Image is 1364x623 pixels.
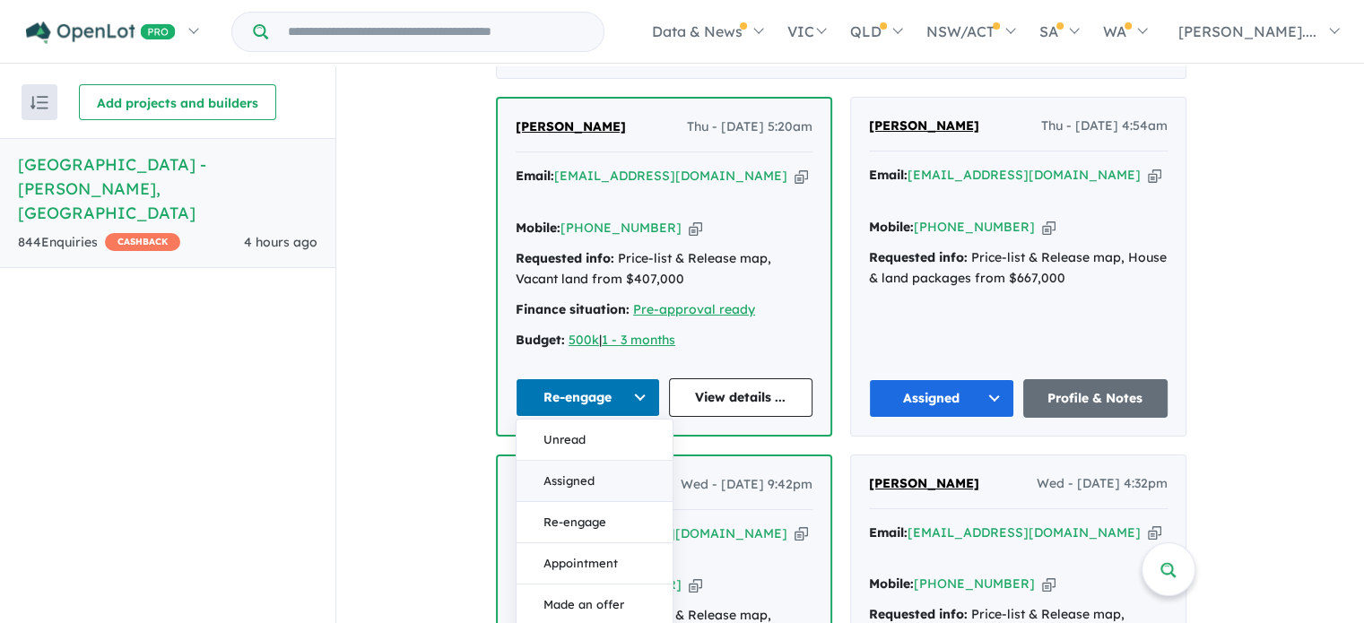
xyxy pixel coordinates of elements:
[18,152,317,225] h5: [GEOGRAPHIC_DATA] - [PERSON_NAME] , [GEOGRAPHIC_DATA]
[516,117,626,138] a: [PERSON_NAME]
[869,606,968,622] strong: Requested info:
[516,248,812,291] div: Price-list & Release map, Vacant land from $407,000
[244,234,317,250] span: 4 hours ago
[869,117,979,134] span: [PERSON_NAME]
[516,378,660,417] button: Re-engage
[516,220,560,236] strong: Mobile:
[795,167,808,186] button: Copy
[602,332,675,348] a: 1 - 3 months
[18,232,180,254] div: 844 Enquir ies
[869,167,908,183] strong: Email:
[914,219,1035,235] a: [PHONE_NUMBER]
[869,219,914,235] strong: Mobile:
[1023,379,1169,418] a: Profile & Notes
[869,575,914,592] strong: Mobile:
[516,332,565,348] strong: Budget:
[1042,218,1056,237] button: Copy
[1178,22,1316,40] span: [PERSON_NAME]....
[569,332,599,348] a: 500k
[517,461,673,502] button: Assigned
[908,524,1141,541] a: [EMAIL_ADDRESS][DOMAIN_NAME]
[633,301,755,317] a: Pre-approval ready
[30,96,48,109] img: sort.svg
[554,168,787,184] a: [EMAIL_ADDRESS][DOMAIN_NAME]
[689,575,702,594] button: Copy
[1041,116,1168,137] span: Thu - [DATE] 4:54am
[517,502,673,543] button: Re-engage
[516,301,630,317] strong: Finance situation:
[1148,166,1161,185] button: Copy
[517,543,673,584] button: Appointment
[869,524,908,541] strong: Email:
[516,330,812,351] div: |
[687,117,812,138] span: Thu - [DATE] 5:20am
[869,249,968,265] strong: Requested info:
[26,22,176,44] img: Openlot PRO Logo White
[869,116,979,137] a: [PERSON_NAME]
[560,220,682,236] a: [PHONE_NUMBER]
[272,13,600,51] input: Try estate name, suburb, builder or developer
[79,84,276,120] button: Add projects and builders
[869,379,1014,418] button: Assigned
[669,378,813,417] a: View details ...
[869,247,1168,290] div: Price-list & Release map, House & land packages from $667,000
[105,233,180,251] span: CASHBACK
[516,118,626,134] span: [PERSON_NAME]
[908,167,1141,183] a: [EMAIL_ADDRESS][DOMAIN_NAME]
[681,474,812,496] span: Wed - [DATE] 9:42pm
[516,250,614,266] strong: Requested info:
[869,473,979,495] a: [PERSON_NAME]
[914,575,1035,592] a: [PHONE_NUMBER]
[1037,473,1168,495] span: Wed - [DATE] 4:32pm
[1042,575,1056,593] button: Copy
[869,475,979,491] span: [PERSON_NAME]
[689,219,702,238] button: Copy
[516,168,554,184] strong: Email:
[517,420,673,461] button: Unread
[795,524,808,543] button: Copy
[1148,523,1161,542] button: Copy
